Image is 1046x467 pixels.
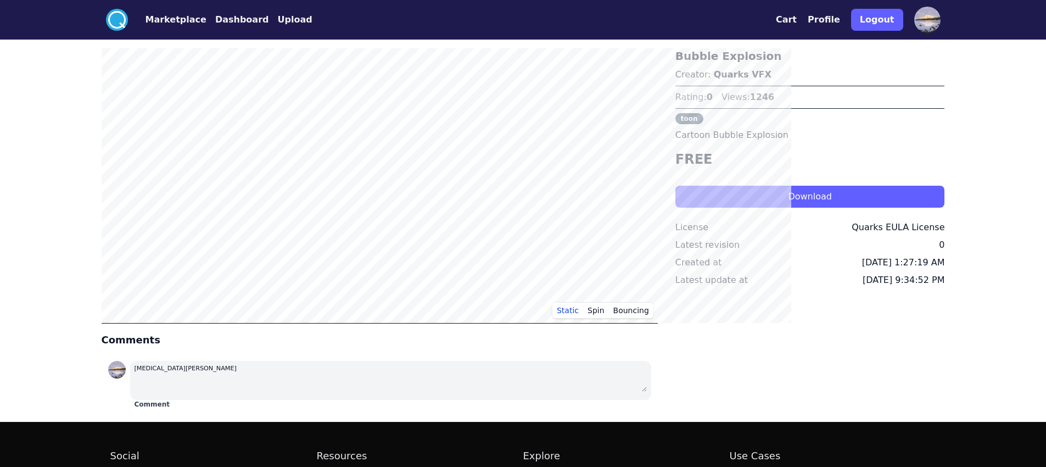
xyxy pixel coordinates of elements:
h2: Resources [317,448,523,464]
button: Logout [851,9,903,31]
button: Dashboard [215,13,269,26]
h3: Bubble Explosion [675,48,945,64]
button: Marketplace [146,13,206,26]
button: Comment [135,400,170,409]
h2: Use Cases [730,448,936,464]
div: [DATE] 9:34:52 PM [863,274,944,287]
small: [MEDICAL_DATA][PERSON_NAME] [135,365,237,372]
a: Dashboard [206,13,269,26]
h4: FREE [675,151,945,168]
button: Spin [583,302,609,319]
button: Static [552,302,583,319]
img: profile [914,7,941,33]
div: 0 [939,238,944,252]
div: Quarks EULA License [852,221,944,234]
button: Download [675,186,945,208]
button: Bouncing [609,302,653,319]
h2: Social [110,448,317,464]
div: [DATE] 1:27:19 AM [862,256,945,269]
a: Logout [851,4,903,35]
img: profile [108,361,126,379]
h4: Comments [102,332,658,348]
button: Profile [808,13,840,26]
p: Creator: [675,68,945,81]
button: Cart [776,13,797,26]
p: Cartoon Bubble Explosion [675,129,945,142]
a: Marketplace [128,13,206,26]
button: Upload [277,13,312,26]
h2: Explore [523,448,730,464]
a: Upload [269,13,312,26]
